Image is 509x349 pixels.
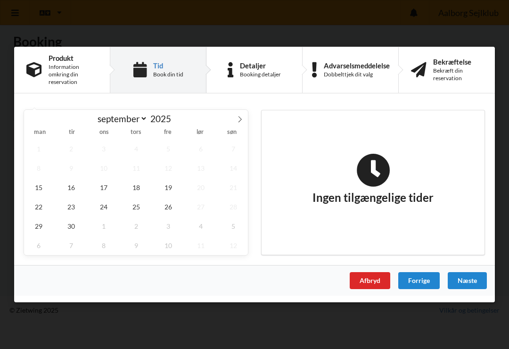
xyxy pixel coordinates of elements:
[93,113,148,125] select: Month
[122,139,151,158] span: september 4, 2025
[24,139,53,158] span: september 1, 2025
[324,62,390,69] div: Advarselsmeddelelse
[433,67,483,82] div: Bekræft din reservation
[154,178,183,197] span: september 19, 2025
[24,158,53,178] span: september 8, 2025
[57,216,86,236] span: september 30, 2025
[219,197,248,216] span: september 28, 2025
[350,272,390,289] div: Afbryd
[122,216,151,236] span: oktober 2, 2025
[122,236,151,255] span: oktober 9, 2025
[24,236,53,255] span: oktober 6, 2025
[49,54,98,62] div: Produkt
[219,216,248,236] span: oktober 5, 2025
[152,130,184,136] span: fre
[57,139,86,158] span: september 2, 2025
[88,130,120,136] span: ons
[56,130,88,136] span: tir
[89,197,118,216] span: september 24, 2025
[57,178,86,197] span: september 16, 2025
[448,272,487,289] div: Næste
[433,58,483,66] div: Bekræftelse
[153,71,183,78] div: Book din tid
[57,197,86,216] span: september 23, 2025
[89,236,118,255] span: oktober 8, 2025
[57,236,86,255] span: oktober 7, 2025
[122,197,151,216] span: september 25, 2025
[122,178,151,197] span: september 18, 2025
[89,178,118,197] span: september 17, 2025
[219,236,248,255] span: oktober 12, 2025
[154,197,183,216] span: september 26, 2025
[186,178,215,197] span: september 20, 2025
[219,178,248,197] span: september 21, 2025
[89,139,118,158] span: september 3, 2025
[186,197,215,216] span: september 27, 2025
[219,139,248,158] span: september 7, 2025
[398,272,440,289] div: Forrige
[49,63,98,86] div: Information omkring din reservation
[122,158,151,178] span: september 11, 2025
[153,62,183,69] div: Tid
[240,71,281,78] div: Booking detaljer
[216,130,248,136] span: søn
[186,216,215,236] span: oktober 4, 2025
[184,130,216,136] span: lør
[57,158,86,178] span: september 9, 2025
[24,130,56,136] span: man
[148,113,179,124] input: Year
[24,178,53,197] span: september 15, 2025
[186,158,215,178] span: september 13, 2025
[324,71,390,78] div: Dobbelttjek dit valg
[186,236,215,255] span: oktober 11, 2025
[154,236,183,255] span: oktober 10, 2025
[312,153,434,205] h2: Ingen tilgængelige tider
[154,139,183,158] span: september 5, 2025
[154,216,183,236] span: oktober 3, 2025
[186,139,215,158] span: september 6, 2025
[154,158,183,178] span: september 12, 2025
[89,158,118,178] span: september 10, 2025
[24,197,53,216] span: september 22, 2025
[240,62,281,69] div: Detaljer
[89,216,118,236] span: oktober 1, 2025
[120,130,152,136] span: tors
[24,216,53,236] span: september 29, 2025
[219,158,248,178] span: september 14, 2025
